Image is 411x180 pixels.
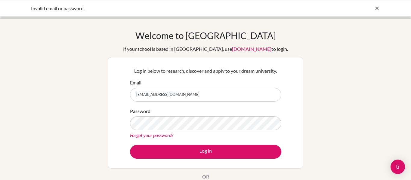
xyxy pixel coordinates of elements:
a: [DOMAIN_NAME] [232,46,271,52]
a: Forgot your password? [130,132,173,138]
h1: Welcome to [GEOGRAPHIC_DATA] [135,30,276,41]
p: Log in below to research, discover and apply to your dream university. [130,67,281,75]
label: Password [130,108,150,115]
div: Open Intercom Messenger [391,160,405,174]
div: Invalid email or password. [31,5,290,12]
div: If your school is based in [GEOGRAPHIC_DATA], use to login. [123,45,288,53]
button: Log in [130,145,281,159]
label: Email [130,79,141,86]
